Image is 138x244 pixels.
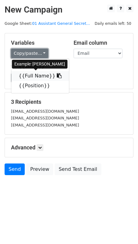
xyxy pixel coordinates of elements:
a: Daily emails left: 50 [93,21,133,26]
iframe: Chat Widget [107,215,138,244]
h2: New Campaign [5,5,133,15]
a: Preview [26,163,53,175]
span: Daily emails left: 50 [93,20,133,27]
h5: Variables [11,39,64,46]
a: Send Test Email [55,163,101,175]
small: [EMAIL_ADDRESS][DOMAIN_NAME] [11,116,79,120]
h5: 3 Recipients [11,99,127,105]
a: Copy/paste... [11,49,48,58]
a: 01 Assistant General Secret... [32,21,90,26]
div: Example: [PERSON_NAME] [12,60,67,69]
small: [EMAIL_ADDRESS][DOMAIN_NAME] [11,123,79,127]
h5: Email column [74,39,127,46]
a: {{Position}} [11,81,69,91]
a: Send [5,163,25,175]
a: {{Full Name}} [11,71,69,81]
small: [EMAIL_ADDRESS][DOMAIN_NAME] [11,109,79,114]
a: {{Email}} [11,61,69,71]
small: Google Sheet: [5,21,90,26]
h5: Advanced [11,144,127,151]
